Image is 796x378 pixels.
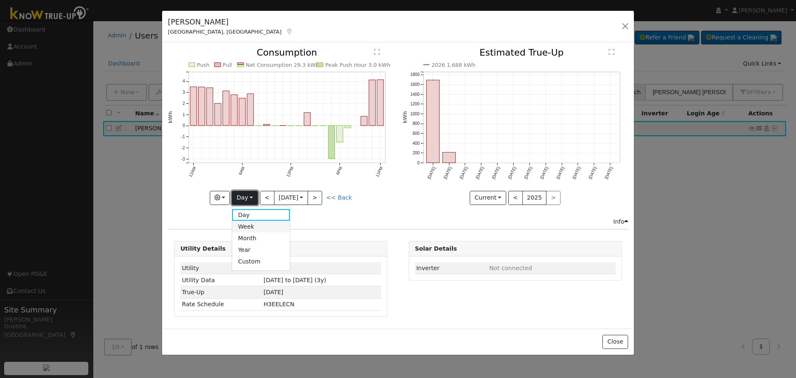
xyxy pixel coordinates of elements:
[508,191,523,205] button: <
[264,301,294,307] span: Y
[335,166,343,176] text: 6PM
[410,102,420,107] text: 1200
[587,166,597,180] text: [DATE]
[232,221,290,232] a: Week
[238,166,246,176] text: 6AM
[442,166,452,180] text: [DATE]
[199,87,205,126] rect: onclick=""
[523,166,533,180] text: [DATE]
[337,126,343,142] rect: onclick=""
[286,166,294,178] text: 12PM
[432,62,476,68] text: 2026 1,688 kWh
[361,117,368,126] rect: onclick=""
[181,146,185,150] text: -2
[181,135,185,139] text: -1
[231,95,238,126] rect: onclick=""
[328,126,335,159] rect: onclick=""
[410,92,420,97] text: 1400
[264,277,326,283] span: [DATE] to [DATE] (3y)
[180,298,262,310] td: Rate Schedule
[374,49,380,55] text: 
[183,79,185,84] text: 4
[183,90,185,95] text: 3
[556,166,565,180] text: [DATE]
[206,88,213,126] rect: onclick=""
[232,191,257,205] button: Day
[417,161,420,165] text: 0
[262,286,381,298] td: [DATE]
[223,62,232,68] text: Pull
[479,47,563,58] text: Estimated True-Up
[402,111,408,124] text: kWh
[442,153,455,163] rect: onclick=""
[183,124,185,128] text: 0
[427,166,436,180] text: [DATE]
[522,191,547,205] button: 2025
[345,126,351,128] rect: onclick=""
[410,82,420,87] text: 1600
[571,166,581,180] text: [DATE]
[190,87,197,126] rect: onclick=""
[232,232,290,244] a: Month
[274,191,308,205] button: [DATE]
[183,112,185,117] text: 1
[413,141,420,146] text: 400
[232,244,290,256] a: Year
[410,73,420,77] text: 1800
[246,62,319,68] text: Net Consumption 29.3 kWh
[215,104,221,126] rect: onclick=""
[180,245,226,252] strong: Utility Details
[181,157,185,161] text: -3
[223,91,229,126] rect: onclick=""
[264,265,280,271] span: ID: 14961340, authorized: 09/09/24
[232,209,290,221] a: Day
[167,111,173,124] text: kWh
[475,166,484,180] text: [DATE]
[489,265,532,271] span: ID: null, authorized: None
[415,262,488,274] td: Inverter
[609,49,614,55] text: 
[507,166,517,180] text: [DATE]
[415,245,457,252] strong: Solar Details
[239,98,246,126] rect: onclick=""
[188,166,197,178] text: 12AM
[613,217,628,226] div: Info
[197,62,210,68] text: Push
[168,29,282,35] span: [GEOGRAPHIC_DATA], [GEOGRAPHIC_DATA]
[604,166,613,180] text: [DATE]
[377,80,384,126] rect: onclick=""
[232,256,290,268] a: Custom
[247,94,254,126] rect: onclick=""
[431,78,434,82] circle: onclick=""
[410,112,420,116] text: 1000
[180,274,262,286] td: Utility Data
[286,28,293,35] a: Map
[183,101,185,106] text: 2
[470,191,506,205] button: Current
[263,124,270,126] rect: onclick=""
[413,151,420,156] text: 200
[369,80,376,126] rect: onclick=""
[539,166,549,180] text: [DATE]
[168,17,293,27] h5: [PERSON_NAME]
[308,191,322,205] button: >
[602,335,628,349] button: Close
[325,62,391,68] text: Peak Push Hour 3.0 kWh
[426,80,439,163] rect: onclick=""
[491,166,500,180] text: [DATE]
[304,113,311,126] rect: onclick=""
[180,262,262,274] td: Utility
[257,47,317,58] text: Consumption
[413,131,420,136] text: 600
[180,286,262,298] td: True-Up
[260,191,274,205] button: <
[413,122,420,126] text: 800
[326,194,352,201] a: << Back
[459,166,468,180] text: [DATE]
[375,166,384,178] text: 11PM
